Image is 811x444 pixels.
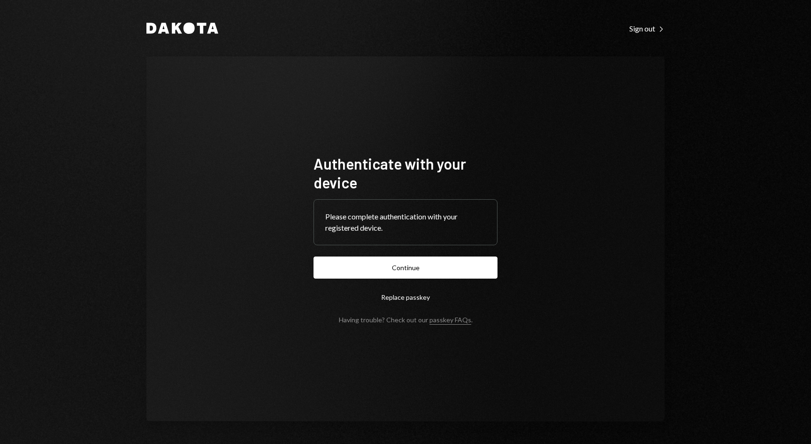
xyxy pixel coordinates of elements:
[314,154,497,192] h1: Authenticate with your device
[429,316,471,325] a: passkey FAQs
[339,316,473,324] div: Having trouble? Check out our .
[314,257,497,279] button: Continue
[325,211,486,234] div: Please complete authentication with your registered device.
[314,286,497,308] button: Replace passkey
[629,24,665,33] div: Sign out
[629,23,665,33] a: Sign out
